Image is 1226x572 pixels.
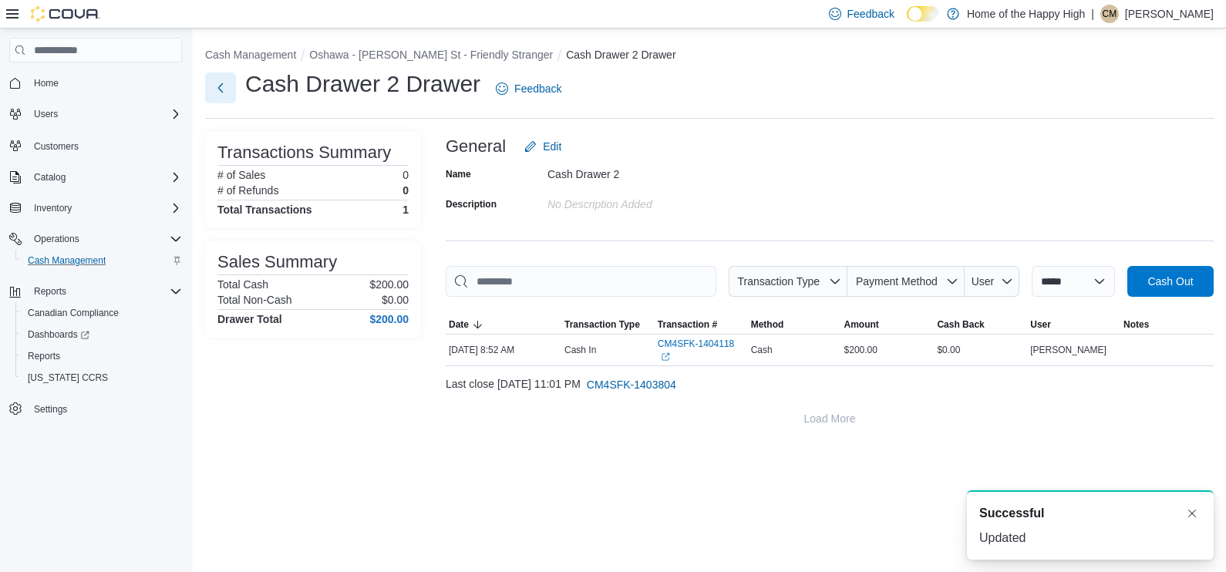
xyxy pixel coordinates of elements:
button: Transaction # [655,315,748,334]
p: $200.00 [369,278,409,291]
button: Oshawa - [PERSON_NAME] St - Friendly Stranger [309,49,553,61]
a: CM4SFK-1404118External link [658,338,745,362]
span: Catalog [34,171,66,183]
p: 0 [402,184,409,197]
h3: Sales Summary [217,253,337,271]
span: Canadian Compliance [28,307,119,319]
h1: Cash Drawer 2 Drawer [245,69,480,99]
span: CM4SFK-1403804 [587,377,676,392]
span: Users [28,105,182,123]
button: Dismiss toast [1183,504,1201,523]
span: Home [28,73,182,93]
span: Canadian Compliance [22,304,182,322]
div: Notification [979,504,1201,523]
a: Canadian Compliance [22,304,125,322]
p: $0.00 [382,294,409,306]
button: Inventory [28,199,78,217]
button: CM4SFK-1403804 [581,369,682,400]
input: This is a search bar. As you type, the results lower in the page will automatically filter. [446,266,716,297]
span: Reports [22,347,182,365]
a: Feedback [490,73,568,104]
button: Load More [446,403,1214,434]
button: User [1027,315,1120,334]
span: Reports [28,350,60,362]
h4: Drawer Total [217,313,282,325]
span: Cash Out [1147,274,1193,289]
span: Payment Method [856,275,938,288]
span: User [1030,318,1051,331]
button: Notes [1120,315,1214,334]
span: Method [751,318,784,331]
span: Transaction Type [564,318,640,331]
a: Dashboards [22,325,96,344]
h4: Total Transactions [217,204,312,216]
button: Catalog [3,167,188,188]
span: Feedback [514,81,561,96]
div: Updated [979,529,1201,547]
span: Dashboards [22,325,182,344]
h6: Total Non-Cash [217,294,292,306]
span: Users [34,108,58,120]
input: Dark Mode [907,6,939,22]
a: Customers [28,137,85,156]
button: User [965,266,1019,297]
button: Cash Management [15,250,188,271]
svg: External link [661,352,670,362]
a: Settings [28,400,73,419]
span: Cash Back [937,318,984,331]
span: $200.00 [844,344,877,356]
span: Customers [34,140,79,153]
button: Cash Drawer 2 Drawer [566,49,675,61]
h4: $200.00 [369,313,409,325]
button: Catalog [28,168,72,187]
h6: Total Cash [217,278,268,291]
button: Cash Management [205,49,296,61]
span: Notes [1123,318,1149,331]
span: Load More [804,411,856,426]
span: Successful [979,504,1044,523]
a: [US_STATE] CCRS [22,368,114,387]
nav: Complex example [9,66,182,460]
a: Reports [22,347,66,365]
button: Customers [3,134,188,156]
button: Operations [28,230,86,248]
span: Settings [34,403,67,416]
label: Description [446,198,497,210]
button: Payment Method [847,266,965,297]
label: Name [446,168,471,180]
button: Operations [3,228,188,250]
span: [US_STATE] CCRS [28,372,108,384]
button: Transaction Type [729,266,847,297]
div: $0.00 [934,341,1027,359]
span: Dashboards [28,328,89,341]
button: Canadian Compliance [15,302,188,324]
button: Reports [3,281,188,302]
p: 0 [402,169,409,181]
button: Cash Out [1127,266,1214,297]
button: Reports [15,345,188,367]
h3: General [446,137,506,156]
button: Inventory [3,197,188,219]
span: Catalog [28,168,182,187]
div: [DATE] 8:52 AM [446,341,561,359]
span: Reports [34,285,66,298]
button: Users [28,105,64,123]
p: Cash In [564,344,596,356]
h3: Transactions Summary [217,143,391,162]
span: Customers [28,136,182,155]
span: Operations [34,233,79,245]
button: Users [3,103,188,125]
button: Next [205,72,236,103]
button: Settings [3,398,188,420]
button: [US_STATE] CCRS [15,367,188,389]
span: Date [449,318,469,331]
img: Cova [31,6,100,22]
span: CM [1103,5,1117,23]
a: Cash Management [22,251,112,270]
nav: An example of EuiBreadcrumbs [205,47,1214,66]
button: Cash Back [934,315,1027,334]
button: Transaction Type [561,315,655,334]
button: Date [446,315,561,334]
a: Dashboards [15,324,188,345]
